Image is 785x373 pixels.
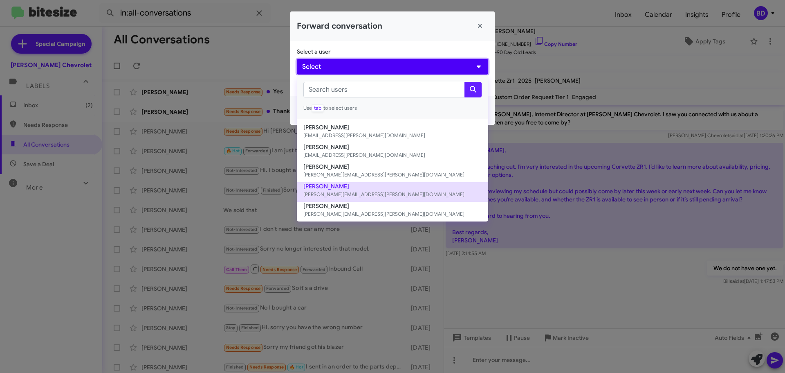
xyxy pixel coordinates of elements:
[303,210,482,218] small: [PERSON_NAME][EMAIL_ADDRESS][PERSON_NAME][DOMAIN_NAME]
[297,20,382,33] h2: Forward conversation
[297,163,488,182] button: [PERSON_NAME][PERSON_NAME][EMAIL_ADDRESS][PERSON_NAME][DOMAIN_NAME]
[303,171,482,179] small: [PERSON_NAME][EMAIL_ADDRESS][PERSON_NAME][DOMAIN_NAME]
[303,190,482,199] small: [PERSON_NAME][EMAIL_ADDRESS][PERSON_NAME][DOMAIN_NAME]
[297,143,488,163] button: [PERSON_NAME][EMAIL_ADDRESS][PERSON_NAME][DOMAIN_NAME]
[297,123,488,143] button: [PERSON_NAME][EMAIL_ADDRESS][PERSON_NAME][DOMAIN_NAME]
[303,131,482,140] small: [EMAIL_ADDRESS][PERSON_NAME][DOMAIN_NAME]
[303,151,482,159] small: [EMAIL_ADDRESS][PERSON_NAME][DOMAIN_NAME]
[312,104,323,112] span: tab
[472,18,488,34] button: Close
[297,182,488,202] button: [PERSON_NAME][PERSON_NAME][EMAIL_ADDRESS][PERSON_NAME][DOMAIN_NAME]
[297,47,488,56] p: Select a user
[297,202,488,222] button: [PERSON_NAME][PERSON_NAME][EMAIL_ADDRESS][PERSON_NAME][DOMAIN_NAME]
[297,59,488,75] button: Select
[302,62,321,72] span: Select
[303,82,465,97] input: Search users
[303,104,482,112] small: Use to select users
